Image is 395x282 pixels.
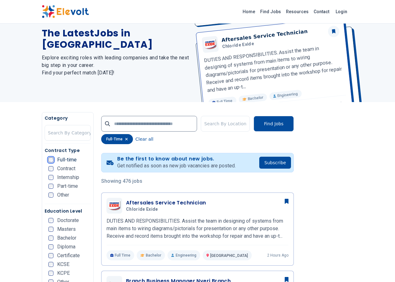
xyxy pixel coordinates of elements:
[57,175,79,180] span: Internship
[48,166,53,171] input: Contract
[45,115,91,121] h5: Category
[259,157,291,169] button: Subscribe
[57,166,75,171] span: Contract
[48,271,53,276] input: KCPE
[311,7,332,17] a: Contact
[48,184,53,189] input: Part-time
[135,134,153,144] button: Clear all
[48,175,53,180] input: Internship
[57,227,76,232] span: Masters
[364,252,395,282] iframe: Chat Widget
[48,262,53,267] input: KCSE
[57,218,79,223] span: Doctorate
[42,5,89,18] img: Elevolt
[48,157,53,162] input: Full-time
[101,134,133,144] div: full-time
[57,253,80,258] span: Certificate
[126,207,158,212] span: Chloride Exide
[42,54,190,77] h2: Explore exciting roles with leading companies and take the next big step in your career. Find you...
[210,253,248,258] span: [GEOGRAPHIC_DATA]
[45,147,91,154] h5: Contract Type
[254,116,294,132] button: Find Jobs
[101,177,294,185] p: Showing 476 jobs
[57,184,78,189] span: Part-time
[57,244,75,249] span: Diploma
[267,253,288,258] p: 2 hours ago
[146,253,161,258] span: Bachelor
[57,262,69,267] span: KCSE
[57,157,77,162] span: Full-time
[332,5,351,18] a: Login
[48,218,53,223] input: Doctorate
[283,7,311,17] a: Resources
[57,236,76,241] span: Bachelor
[240,7,258,17] a: Home
[57,271,70,276] span: KCPE
[42,28,190,50] h1: The Latest Jobs in [GEOGRAPHIC_DATA]
[57,193,69,198] span: Other
[48,236,53,241] input: Bachelor
[258,7,283,17] a: Find Jobs
[117,156,236,162] h4: Be the first to know about new jobs.
[107,250,134,260] p: Full Time
[48,227,53,232] input: Masters
[48,193,53,198] input: Other
[126,199,206,207] h3: Aftersales Service Technician
[107,217,288,240] p: DUTIES AND RESPONSIBILITIES. Assist the team in designing of systems from main items to wiring di...
[108,201,121,211] img: Chloride Exide
[48,244,53,249] input: Diploma
[48,253,53,258] input: Certificate
[167,250,200,260] p: Engineering
[45,208,91,214] h5: Education Level
[107,198,288,260] a: Chloride ExideAftersales Service TechnicianChloride ExideDUTIES AND RESPONSIBILITIES. Assist the ...
[117,162,236,170] p: Get notified as soon as new job vacancies are posted.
